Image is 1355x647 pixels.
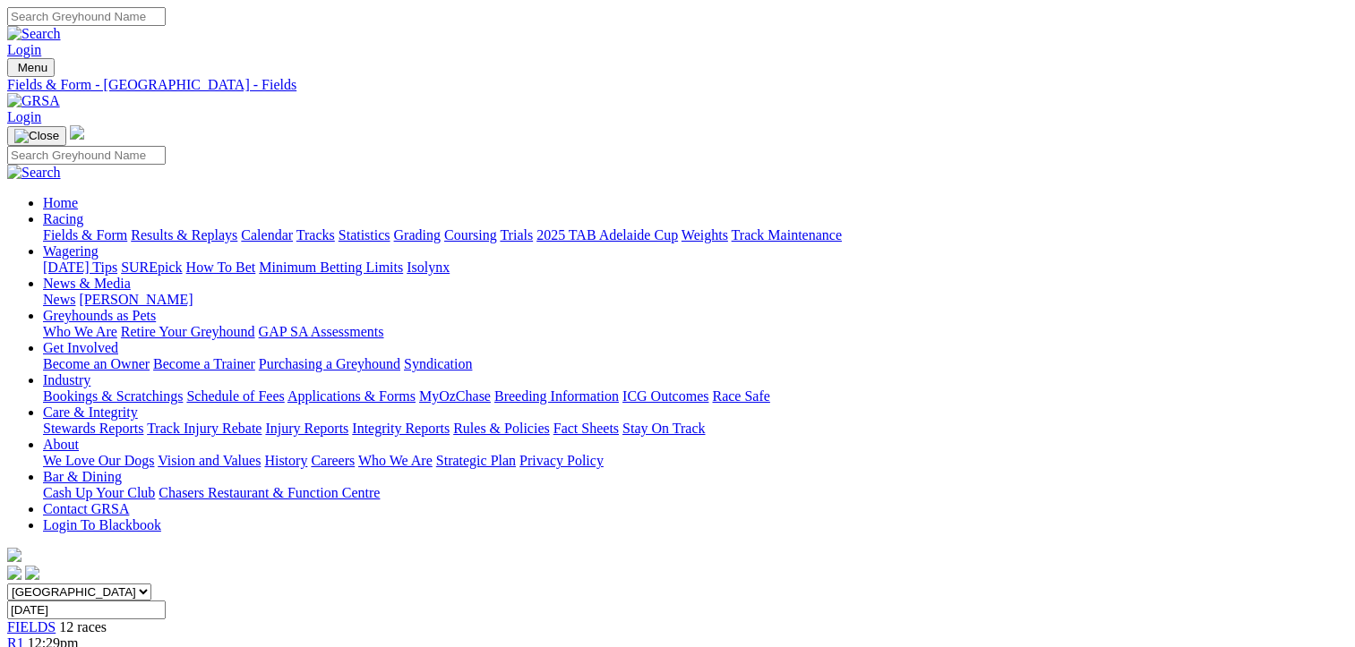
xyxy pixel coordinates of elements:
[43,292,1348,308] div: News & Media
[43,356,150,371] a: Become an Owner
[43,260,1348,276] div: Wagering
[43,437,79,452] a: About
[394,227,441,243] a: Grading
[7,109,41,124] a: Login
[7,42,41,57] a: Login
[43,388,183,404] a: Bookings & Scratchings
[311,453,355,468] a: Careers
[25,566,39,580] img: twitter.svg
[59,619,107,634] span: 12 races
[7,165,61,181] img: Search
[158,453,261,468] a: Vision and Values
[7,548,21,562] img: logo-grsa-white.png
[147,421,262,436] a: Track Injury Rebate
[296,227,335,243] a: Tracks
[241,227,293,243] a: Calendar
[43,421,143,436] a: Stewards Reports
[43,211,83,226] a: Racing
[259,260,403,275] a: Minimum Betting Limits
[712,388,769,404] a: Race Safe
[43,195,78,210] a: Home
[43,404,138,420] a: Care & Integrity
[7,619,56,634] a: FIELDS
[186,260,256,275] a: How To Bet
[407,260,450,275] a: Isolynx
[43,324,1348,340] div: Greyhounds as Pets
[43,485,155,500] a: Cash Up Your Club
[7,126,66,146] button: Toggle navigation
[18,61,47,74] span: Menu
[43,453,154,468] a: We Love Our Dogs
[43,517,161,532] a: Login To Blackbook
[682,227,728,243] a: Weights
[259,324,384,339] a: GAP SA Assessments
[519,453,604,468] a: Privacy Policy
[43,227,1348,243] div: Racing
[43,324,117,339] a: Who We Are
[121,324,255,339] a: Retire Your Greyhound
[259,356,400,371] a: Purchasing a Greyhound
[287,388,416,404] a: Applications & Forms
[265,421,348,436] a: Injury Reports
[444,227,497,243] a: Coursing
[43,501,129,516] a: Contact GRSA
[732,227,842,243] a: Track Maintenance
[7,93,60,109] img: GRSA
[121,260,182,275] a: SUREpick
[404,356,472,371] a: Syndication
[43,356,1348,372] div: Get Involved
[43,276,131,291] a: News & Media
[264,453,307,468] a: History
[419,388,491,404] a: MyOzChase
[7,566,21,580] img: facebook.svg
[339,227,390,243] a: Statistics
[43,260,117,275] a: [DATE] Tips
[7,146,166,165] input: Search
[159,485,380,500] a: Chasers Restaurant & Function Centre
[79,292,193,307] a: [PERSON_NAME]
[622,388,708,404] a: ICG Outcomes
[14,129,59,143] img: Close
[7,58,55,77] button: Toggle navigation
[43,469,122,484] a: Bar & Dining
[494,388,619,404] a: Breeding Information
[553,421,619,436] a: Fact Sheets
[453,421,550,436] a: Rules & Policies
[7,77,1348,93] a: Fields & Form - [GEOGRAPHIC_DATA] - Fields
[43,340,118,355] a: Get Involved
[7,7,166,26] input: Search
[43,227,127,243] a: Fields & Form
[43,453,1348,469] div: About
[43,485,1348,501] div: Bar & Dining
[70,125,84,140] img: logo-grsa-white.png
[186,388,284,404] a: Schedule of Fees
[352,421,450,436] a: Integrity Reports
[43,308,156,323] a: Greyhounds as Pets
[358,453,433,468] a: Who We Are
[536,227,678,243] a: 2025 TAB Adelaide Cup
[43,243,99,259] a: Wagering
[500,227,533,243] a: Trials
[43,421,1348,437] div: Care & Integrity
[153,356,255,371] a: Become a Trainer
[7,26,61,42] img: Search
[131,227,237,243] a: Results & Replays
[43,292,75,307] a: News
[7,600,166,619] input: Select date
[43,372,90,387] a: Industry
[43,388,1348,404] div: Industry
[622,421,705,436] a: Stay On Track
[436,453,516,468] a: Strategic Plan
